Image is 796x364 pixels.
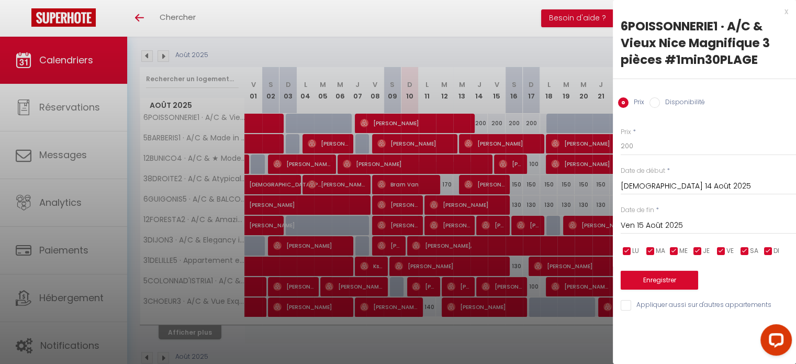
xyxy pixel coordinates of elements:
label: Date de début [621,166,665,176]
span: DI [773,246,779,256]
div: 6POISSONNERIE1 · A/C & Vieux Nice Magnifique 3 pièces #1min30PLAGE [621,18,788,68]
button: Enregistrer [621,271,698,290]
div: x [613,5,788,18]
span: ME [679,246,688,256]
span: LU [632,246,639,256]
span: MA [656,246,665,256]
iframe: LiveChat chat widget [752,320,796,364]
label: Prix [629,97,644,109]
span: SA [750,246,758,256]
span: JE [703,246,710,256]
label: Prix [621,127,631,137]
span: VE [726,246,734,256]
label: Disponibilité [660,97,705,109]
label: Date de fin [621,205,654,215]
